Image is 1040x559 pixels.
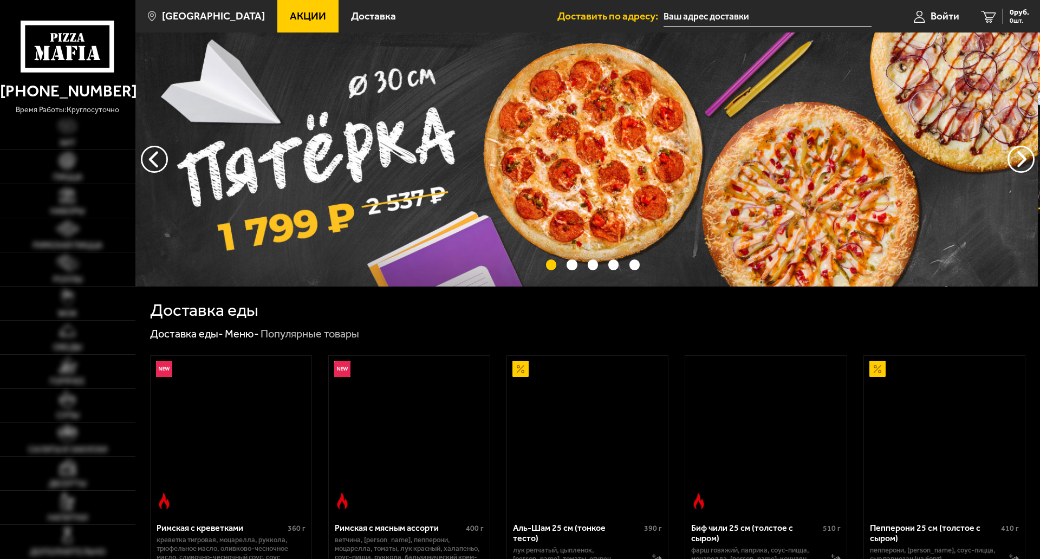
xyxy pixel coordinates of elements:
span: Римская пицца [33,242,102,250]
span: 400 г [466,524,484,533]
span: Наборы [50,207,84,216]
span: Дополнительно [30,548,106,556]
input: Ваш адрес доставки [664,6,872,27]
span: Доставка [351,11,396,21]
div: Римская с мясным ассорти [335,523,463,533]
span: Хит [60,139,76,147]
a: АкционныйПепперони 25 см (толстое с сыром) [864,356,1025,515]
button: точки переключения [608,259,619,270]
span: Обеды [53,343,82,352]
a: АкционныйАль-Шам 25 см (тонкое тесто) [507,356,668,515]
span: 390 г [644,524,662,533]
span: Горячее [50,378,85,386]
span: [GEOGRAPHIC_DATA] [162,11,265,21]
a: Острое блюдоБиф чили 25 см (толстое с сыром) [685,356,846,515]
span: Десерты [49,480,86,488]
h1: Доставка еды [150,301,258,318]
span: Акции [290,11,326,21]
div: Биф чили 25 см (толстое с сыром) [691,523,820,543]
span: Роллы [53,276,82,284]
span: Войти [931,11,959,21]
img: Новинка [334,361,350,377]
div: Римская с креветками [157,523,285,533]
span: Доставить по адресу: [557,11,664,21]
span: Супы [56,412,79,420]
div: Аль-Шам 25 см (тонкое тесто) [513,523,641,543]
div: Популярные товары [261,327,359,341]
span: 360 г [288,524,305,533]
a: Доставка еды- [150,327,223,340]
img: Острое блюдо [691,493,707,509]
span: Салаты и закуски [28,446,107,454]
img: Акционный [512,361,529,377]
a: Меню- [225,327,259,340]
span: 0 руб. [1010,9,1029,16]
img: Акционный [869,361,886,377]
button: точки переключения [629,259,640,270]
span: Напитки [48,514,88,522]
button: точки переключения [588,259,598,270]
button: следующий [141,146,168,173]
a: НовинкаОстрое блюдоРимская с мясным ассорти [329,356,490,515]
span: Пицца [53,173,82,181]
div: Пепперони 25 см (толстое с сыром) [870,523,998,543]
img: Новинка [156,361,172,377]
button: предыдущий [1007,146,1035,173]
img: Острое блюдо [334,493,350,509]
button: точки переключения [567,259,577,270]
span: 510 г [823,524,841,533]
span: 0 шт. [1010,17,1029,24]
a: НовинкаОстрое блюдоРимская с креветками [151,356,311,515]
img: Острое блюдо [156,493,172,509]
span: WOK [58,310,77,318]
span: 410 г [1001,524,1019,533]
button: точки переключения [546,259,556,270]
